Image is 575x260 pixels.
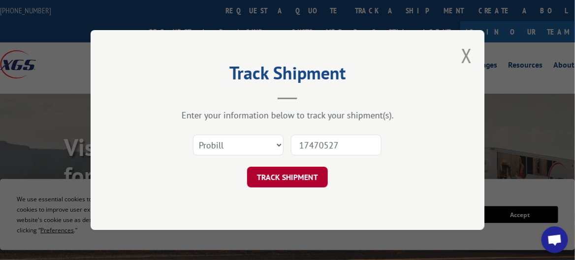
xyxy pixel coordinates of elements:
h2: Track Shipment [140,66,435,85]
a: Open chat [542,226,568,253]
div: Enter your information below to track your shipment(s). [140,110,435,121]
input: Number(s) [291,135,382,155]
button: Close modal [461,42,472,69]
button: TRACK SHIPMENT [247,167,328,187]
